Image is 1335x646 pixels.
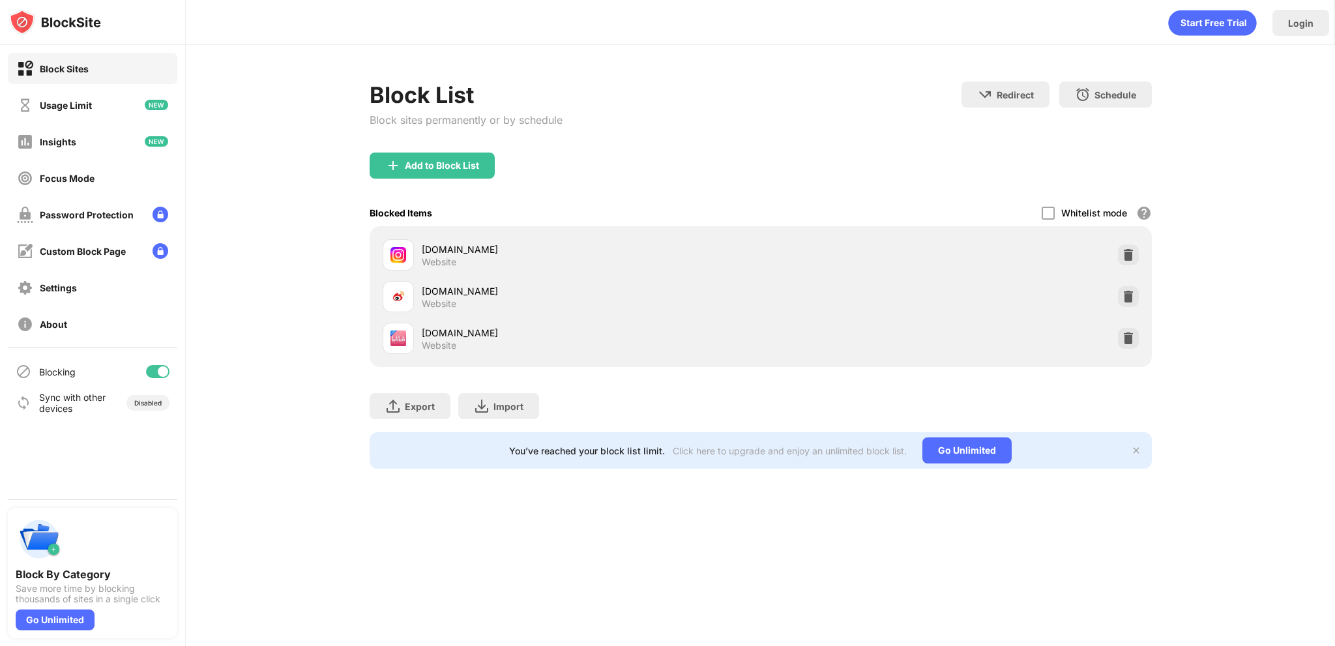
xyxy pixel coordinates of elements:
[405,160,479,171] div: Add to Block List
[390,330,406,346] img: favicons
[509,445,665,456] div: You’ve reached your block list limit.
[40,246,126,257] div: Custom Block Page
[405,401,435,412] div: Export
[17,170,33,186] img: focus-off.svg
[1131,445,1141,456] img: x-button.svg
[1094,89,1136,100] div: Schedule
[17,280,33,296] img: settings-off.svg
[922,437,1012,463] div: Go Unlimited
[390,247,406,263] img: favicons
[16,568,169,581] div: Block By Category
[9,9,101,35] img: logo-blocksite.svg
[17,134,33,150] img: insights-off.svg
[422,298,456,310] div: Website
[40,100,92,111] div: Usage Limit
[422,242,761,256] div: [DOMAIN_NAME]
[40,209,134,220] div: Password Protection
[153,207,168,222] img: lock-menu.svg
[16,609,95,630] div: Go Unlimited
[997,89,1034,100] div: Redirect
[17,97,33,113] img: time-usage-off.svg
[39,392,106,414] div: Sync with other devices
[493,401,523,412] div: Import
[17,316,33,332] img: about-off.svg
[422,256,456,268] div: Website
[153,243,168,259] img: lock-menu.svg
[40,319,67,330] div: About
[39,366,76,377] div: Blocking
[1168,10,1257,36] div: animation
[422,284,761,298] div: [DOMAIN_NAME]
[17,243,33,259] img: customize-block-page-off.svg
[422,340,456,351] div: Website
[145,136,168,147] img: new-icon.svg
[134,399,162,407] div: Disabled
[17,207,33,223] img: password-protection-off.svg
[40,282,77,293] div: Settings
[1288,18,1313,29] div: Login
[370,113,563,126] div: Block sites permanently or by schedule
[40,136,76,147] div: Insights
[390,289,406,304] img: favicons
[1061,207,1127,218] div: Whitelist mode
[370,207,432,218] div: Blocked Items
[16,583,169,604] div: Save more time by blocking thousands of sites in a single click
[16,364,31,379] img: blocking-icon.svg
[16,395,31,411] img: sync-icon.svg
[40,63,89,74] div: Block Sites
[673,445,907,456] div: Click here to upgrade and enjoy an unlimited block list.
[16,516,63,563] img: push-categories.svg
[422,326,761,340] div: [DOMAIN_NAME]
[370,81,563,108] div: Block List
[145,100,168,110] img: new-icon.svg
[17,61,33,77] img: block-on.svg
[40,173,95,184] div: Focus Mode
